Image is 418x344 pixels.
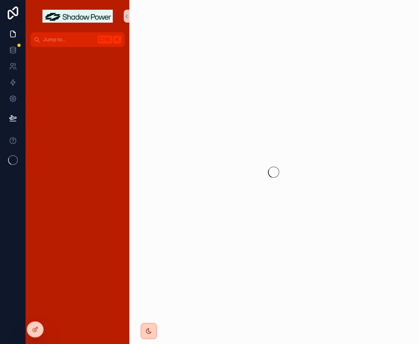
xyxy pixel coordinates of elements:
div: scrollable content [26,47,129,61]
button: Jump to...CtrlK [31,32,125,47]
img: App logo [42,10,113,23]
span: K [114,36,120,43]
span: Ctrl [98,36,112,44]
span: Jump to... [43,36,95,43]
